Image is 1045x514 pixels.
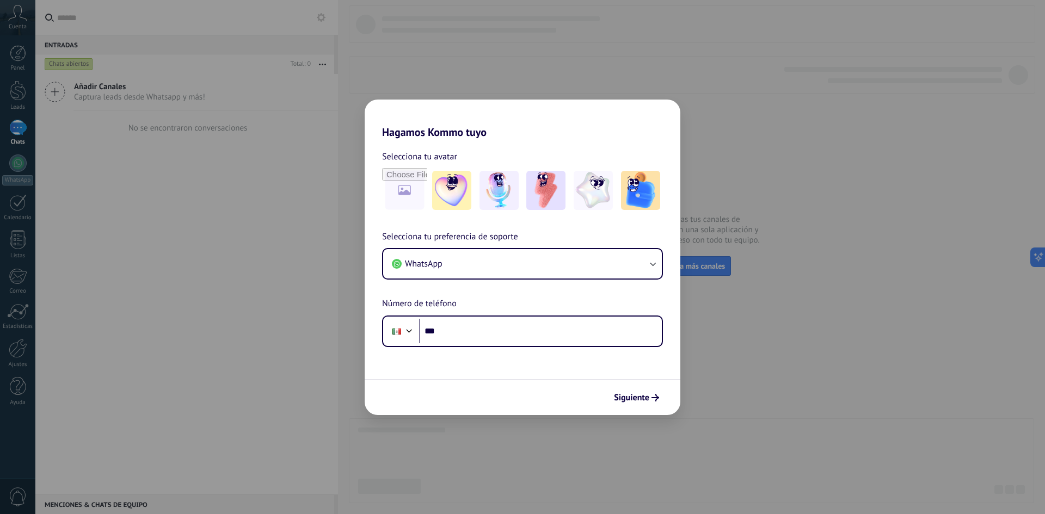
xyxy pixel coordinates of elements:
div: Mexico: + 52 [386,320,407,343]
h2: Hagamos Kommo tuyo [365,100,680,139]
img: -1.jpeg [432,171,471,210]
span: Número de teléfono [382,297,457,311]
img: -4.jpeg [574,171,613,210]
span: Selecciona tu preferencia de soporte [382,230,518,244]
button: WhatsApp [383,249,662,278]
span: WhatsApp [405,258,442,269]
span: Siguiente [614,394,649,401]
img: -3.jpeg [526,171,565,210]
img: -2.jpeg [480,171,519,210]
button: Siguiente [609,388,664,407]
span: Selecciona tu avatar [382,150,457,164]
img: -5.jpeg [621,171,660,210]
